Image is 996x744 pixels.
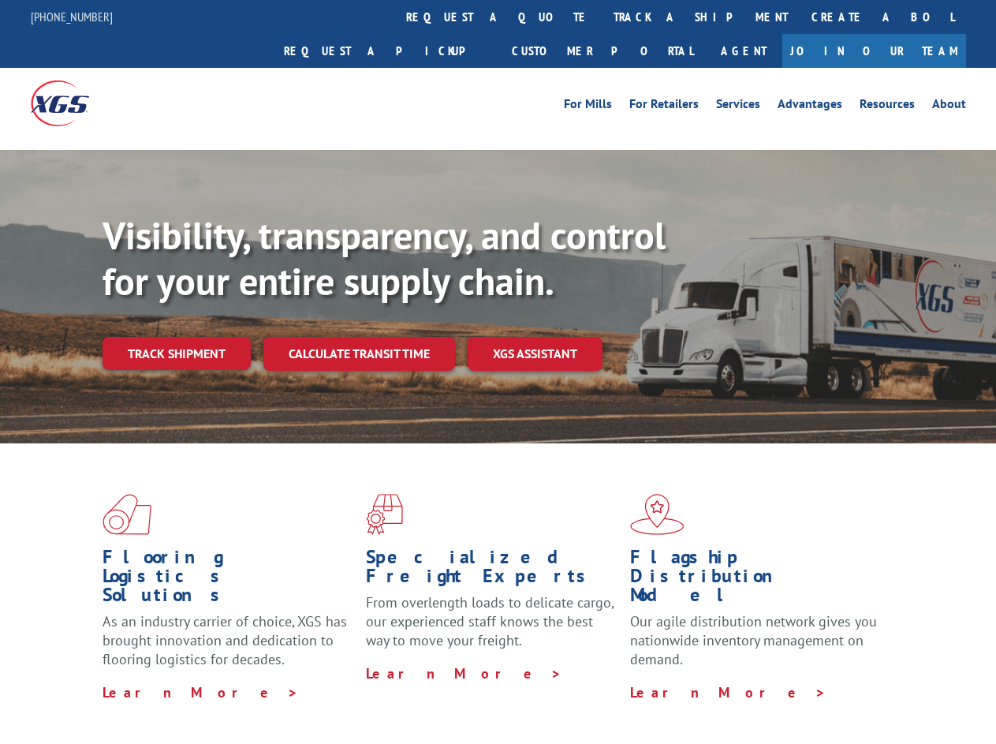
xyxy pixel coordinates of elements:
[103,211,666,305] b: Visibility, transparency, and control for your entire supply chain.
[778,98,842,115] a: Advantages
[630,612,877,668] span: Our agile distribution network gives you nationwide inventory management on demand.
[716,98,760,115] a: Services
[366,664,562,682] a: Learn More >
[31,9,113,24] a: [PHONE_NUMBER]
[629,98,699,115] a: For Retailers
[272,34,500,68] a: Request a pickup
[103,612,347,668] span: As an industry carrier of choice, XGS has brought innovation and dedication to flooring logistics...
[103,337,251,370] a: Track shipment
[103,494,151,535] img: xgs-icon-total-supply-chain-intelligence-red
[630,494,685,535] img: xgs-icon-flagship-distribution-model-red
[860,98,915,115] a: Resources
[564,98,612,115] a: For Mills
[705,34,782,68] a: Agent
[366,548,617,593] h1: Specialized Freight Experts
[782,34,966,68] a: Join Our Team
[103,683,299,701] a: Learn More >
[500,34,705,68] a: Customer Portal
[630,683,826,701] a: Learn More >
[468,337,602,371] a: XGS ASSISTANT
[366,593,617,664] p: From overlength loads to delicate cargo, our experienced staff knows the best way to move your fr...
[932,98,966,115] a: About
[366,494,403,535] img: xgs-icon-focused-on-flooring-red
[630,548,882,612] h1: Flagship Distribution Model
[263,337,455,371] a: Calculate transit time
[103,548,354,612] h1: Flooring Logistics Solutions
